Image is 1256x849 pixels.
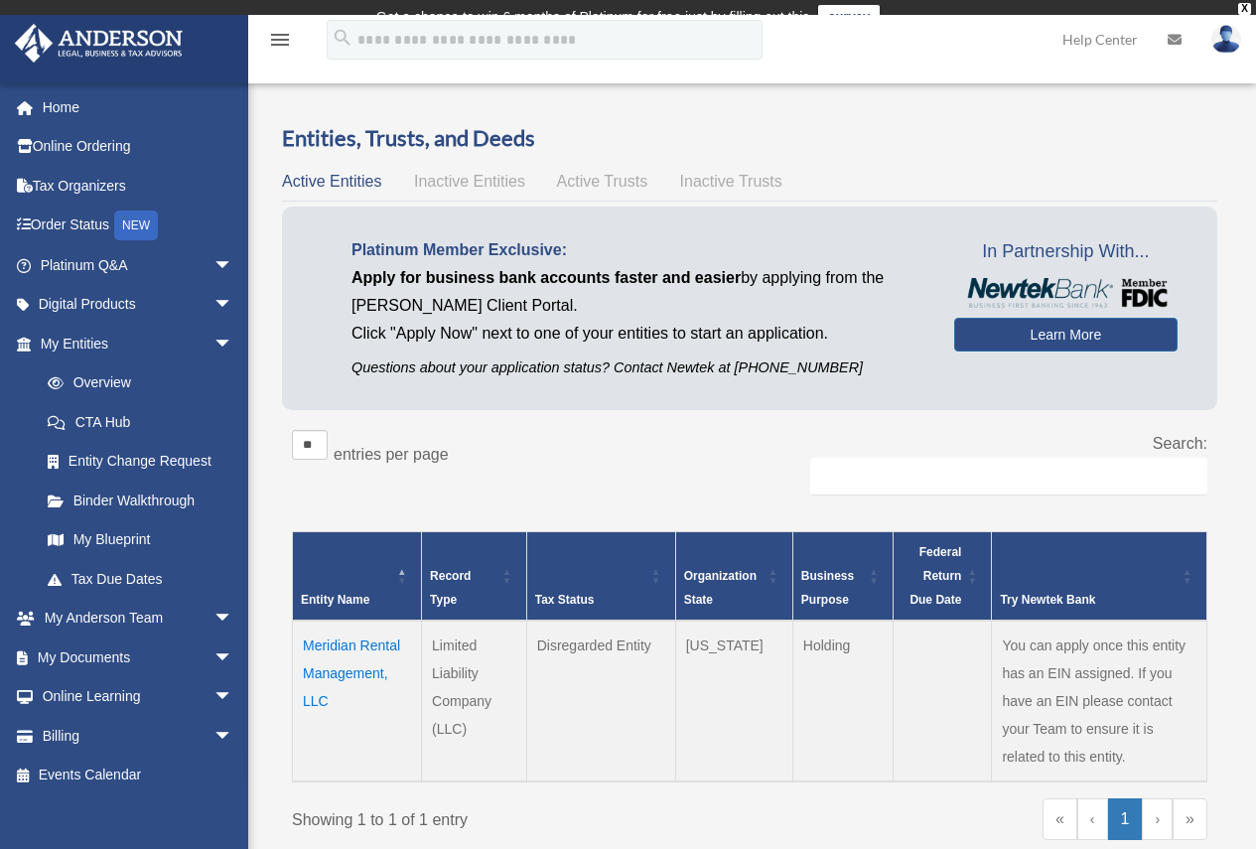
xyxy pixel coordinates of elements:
[422,621,527,781] td: Limited Liability Company (LLC)
[535,593,595,607] span: Tax Status
[213,245,253,286] span: arrow_drop_down
[351,236,924,264] p: Platinum Member Exclusive:
[954,318,1178,352] a: Learn More
[414,173,525,190] span: Inactive Entities
[292,798,735,834] div: Showing 1 to 1 of 1 entry
[213,599,253,639] span: arrow_drop_down
[28,481,253,520] a: Binder Walkthrough
[334,446,449,463] label: entries per page
[28,363,243,403] a: Overview
[14,599,263,638] a: My Anderson Teamarrow_drop_down
[894,531,992,621] th: Federal Return Due Date: Activate to sort
[213,677,253,718] span: arrow_drop_down
[14,756,263,795] a: Events Calendar
[28,559,253,599] a: Tax Due Dates
[1043,798,1077,840] a: First
[282,123,1217,154] h3: Entities, Trusts, and Deeds
[675,531,792,621] th: Organization State: Activate to sort
[301,593,369,607] span: Entity Name
[964,278,1168,308] img: NewtekBankLogoSM.png
[14,637,263,677] a: My Documentsarrow_drop_down
[801,569,854,607] span: Business Purpose
[954,236,1178,268] span: In Partnership With...
[14,245,263,285] a: Platinum Q&Aarrow_drop_down
[332,27,353,49] i: search
[526,621,675,781] td: Disregarded Entity
[213,324,253,364] span: arrow_drop_down
[376,5,810,29] div: Get a chance to win 6 months of Platinum for free just by filling out this
[28,402,253,442] a: CTA Hub
[680,173,782,190] span: Inactive Trusts
[14,285,263,325] a: Digital Productsarrow_drop_down
[213,716,253,757] span: arrow_drop_down
[293,531,422,621] th: Entity Name: Activate to invert sorting
[268,28,292,52] i: menu
[28,442,253,482] a: Entity Change Request
[14,677,263,717] a: Online Learningarrow_drop_down
[792,621,894,781] td: Holding
[351,264,924,320] p: by applying from the [PERSON_NAME] Client Portal.
[526,531,675,621] th: Tax Status: Activate to sort
[992,531,1207,621] th: Try Newtek Bank : Activate to sort
[213,285,253,326] span: arrow_drop_down
[293,621,422,781] td: Meridian Rental Management, LLC
[14,166,263,206] a: Tax Organizers
[675,621,792,781] td: [US_STATE]
[1211,25,1241,54] img: User Pic
[684,569,757,607] span: Organization State
[909,545,961,607] span: Federal Return Due Date
[422,531,527,621] th: Record Type: Activate to sort
[430,569,471,607] span: Record Type
[9,24,189,63] img: Anderson Advisors Platinum Portal
[213,637,253,678] span: arrow_drop_down
[282,173,381,190] span: Active Entities
[351,355,924,380] p: Questions about your application status? Contact Newtek at [PHONE_NUMBER]
[992,621,1207,781] td: You can apply once this entity has an EIN assigned. If you have an EIN please contact your Team t...
[28,520,253,560] a: My Blueprint
[114,211,158,240] div: NEW
[268,35,292,52] a: menu
[14,716,263,756] a: Billingarrow_drop_down
[351,269,741,286] span: Apply for business bank accounts faster and easier
[14,324,253,363] a: My Entitiesarrow_drop_down
[1000,588,1177,612] div: Try Newtek Bank
[14,127,263,167] a: Online Ordering
[792,531,894,621] th: Business Purpose: Activate to sort
[1238,3,1251,15] div: close
[351,320,924,348] p: Click "Apply Now" next to one of your entities to start an application.
[557,173,648,190] span: Active Trusts
[14,87,263,127] a: Home
[1153,435,1207,452] label: Search:
[14,206,263,246] a: Order StatusNEW
[818,5,880,29] a: survey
